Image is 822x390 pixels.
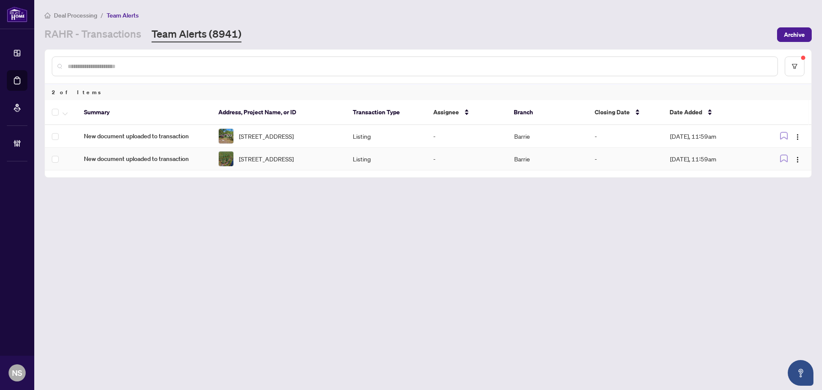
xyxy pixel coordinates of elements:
span: Archive [784,28,805,42]
span: Closing Date [595,107,630,117]
button: Logo [791,129,804,143]
button: Archive [777,27,812,42]
img: Logo [794,134,801,140]
td: Barrie [507,148,588,170]
td: - [426,125,507,148]
td: - [588,148,663,170]
img: thumbnail-img [219,129,233,143]
div: 2 of Items [45,84,811,100]
span: [STREET_ADDRESS] [239,131,294,141]
th: Summary [77,100,211,125]
button: Logo [791,152,804,166]
th: Closing Date [588,100,663,125]
th: Date Added [663,100,759,125]
button: Open asap [788,360,813,386]
li: / [101,10,103,20]
span: Deal Processing [54,12,97,19]
th: Address, Project Name, or ID [211,100,346,125]
span: New document uploaded to transaction [84,131,205,141]
img: thumbnail-img [219,152,233,166]
td: [DATE], 11:59am [663,125,760,148]
button: filter [785,57,804,76]
td: Listing [346,125,426,148]
th: Transaction Type [346,100,426,125]
span: filter [792,63,798,69]
img: logo [7,6,27,22]
td: [DATE], 11:59am [663,148,760,170]
td: Listing [346,148,426,170]
span: Team Alerts [107,12,139,19]
img: Logo [794,156,801,163]
th: Assignee [426,100,507,125]
span: Assignee [433,107,459,117]
td: Barrie [507,125,588,148]
th: Branch [507,100,587,125]
td: - [588,125,663,148]
span: New document uploaded to transaction [84,154,205,164]
span: [STREET_ADDRESS] [239,154,294,164]
span: home [45,12,51,18]
span: Date Added [670,107,702,117]
a: Team Alerts (8941) [152,27,241,42]
td: - [426,148,507,170]
span: NS [12,367,22,379]
a: RAHR - Transactions [45,27,141,42]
